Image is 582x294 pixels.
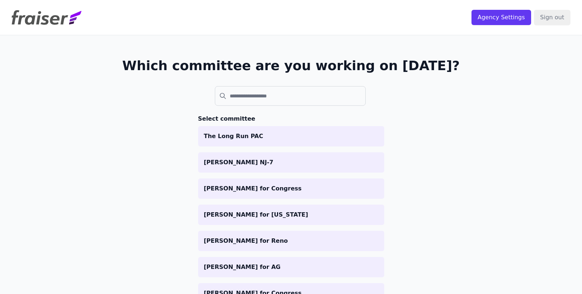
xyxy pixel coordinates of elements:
[198,231,384,251] a: [PERSON_NAME] for Reno
[122,59,460,73] h1: Which committee are you working on [DATE]?
[204,158,378,167] p: [PERSON_NAME] NJ-7
[198,126,384,146] a: The Long Run PAC
[204,210,378,219] p: [PERSON_NAME] for [US_STATE]
[204,132,378,141] p: The Long Run PAC
[204,184,378,193] p: [PERSON_NAME] for Congress
[534,10,570,25] input: Sign out
[198,152,384,173] a: [PERSON_NAME] NJ-7
[204,263,378,271] p: [PERSON_NAME] for AG
[198,178,384,199] a: [PERSON_NAME] for Congress
[12,10,81,25] img: Fraiser Logo
[198,257,384,277] a: [PERSON_NAME] for AG
[198,205,384,225] a: [PERSON_NAME] for [US_STATE]
[471,10,531,25] input: Agency Settings
[198,114,384,123] h3: Select committee
[204,237,378,245] p: [PERSON_NAME] for Reno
